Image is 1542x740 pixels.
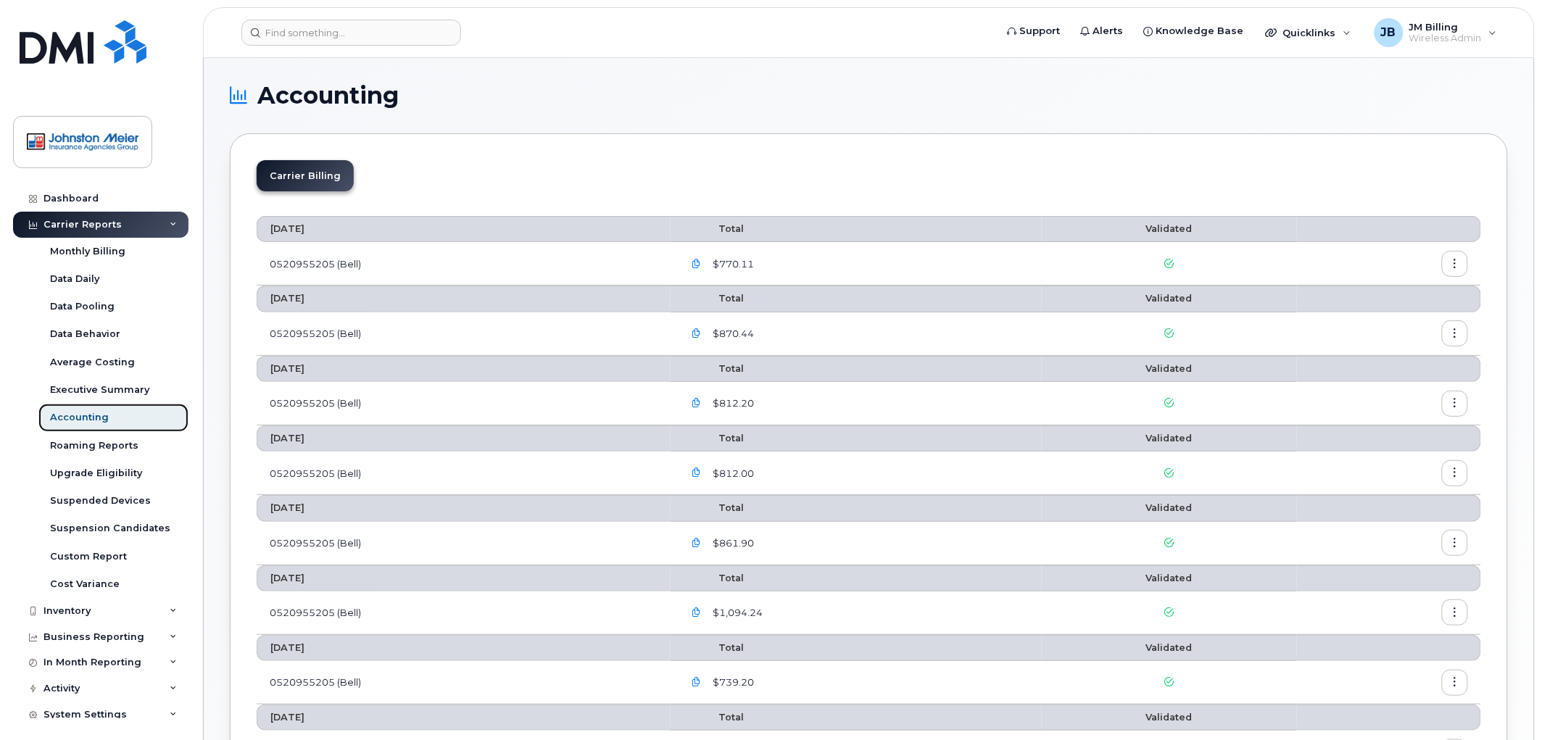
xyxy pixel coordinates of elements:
th: Validated [1042,704,1298,731]
td: 0520955205 (Bell) [257,452,671,495]
td: 0520955205 (Bell) [257,312,671,356]
span: $739.20 [710,675,754,689]
th: Validated [1042,286,1298,312]
span: Total [684,363,744,374]
span: $870.44 [710,327,754,341]
th: [DATE] [257,704,671,731]
span: $1,094.24 [710,606,763,620]
span: $770.11 [710,257,754,271]
th: [DATE] [257,356,671,382]
span: Total [684,502,744,513]
th: Validated [1042,495,1298,521]
span: Total [684,573,744,583]
th: Validated [1042,565,1298,591]
span: Total [684,712,744,723]
td: 0520955205 (Bell) [257,522,671,565]
span: Total [684,223,744,234]
th: Validated [1042,425,1298,452]
th: [DATE] [257,635,671,661]
span: $861.90 [710,536,754,550]
th: [DATE] [257,216,671,242]
th: [DATE] [257,425,671,452]
span: Total [684,293,744,304]
th: Validated [1042,635,1298,661]
span: $812.20 [710,396,754,410]
td: 0520955205 (Bell) [257,591,671,635]
td: 0520955205 (Bell) [257,242,671,286]
th: [DATE] [257,286,671,312]
td: 0520955205 (Bell) [257,382,671,425]
span: Accounting [257,85,399,107]
th: [DATE] [257,565,671,591]
th: [DATE] [257,495,671,521]
td: 0520955205 (Bell) [257,661,671,704]
th: Validated [1042,356,1298,382]
th: Validated [1042,216,1298,242]
span: $812.00 [710,467,754,481]
span: Total [684,642,744,653]
span: Total [684,433,744,444]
